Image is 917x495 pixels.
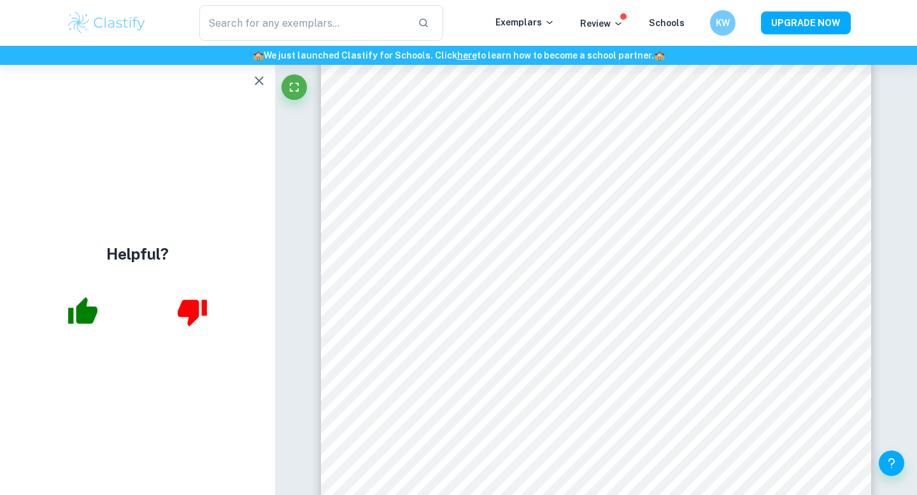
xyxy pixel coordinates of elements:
input: Search for any exemplars... [199,5,408,41]
h4: Helpful? [106,242,169,265]
img: Clastify logo [66,10,147,36]
span: 🏫 [253,50,264,60]
button: UPGRADE NOW [761,11,851,34]
h6: We just launched Clastify for Schools. Click to learn how to become a school partner. [3,48,914,62]
h6: KW [716,16,730,30]
a: here [457,50,477,60]
button: Help and Feedback [879,450,904,476]
button: KW [710,10,736,36]
p: Review [580,17,623,31]
button: Fullscreen [281,74,307,100]
p: Exemplars [495,15,555,29]
span: 🏫 [654,50,665,60]
a: Schools [649,18,685,28]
